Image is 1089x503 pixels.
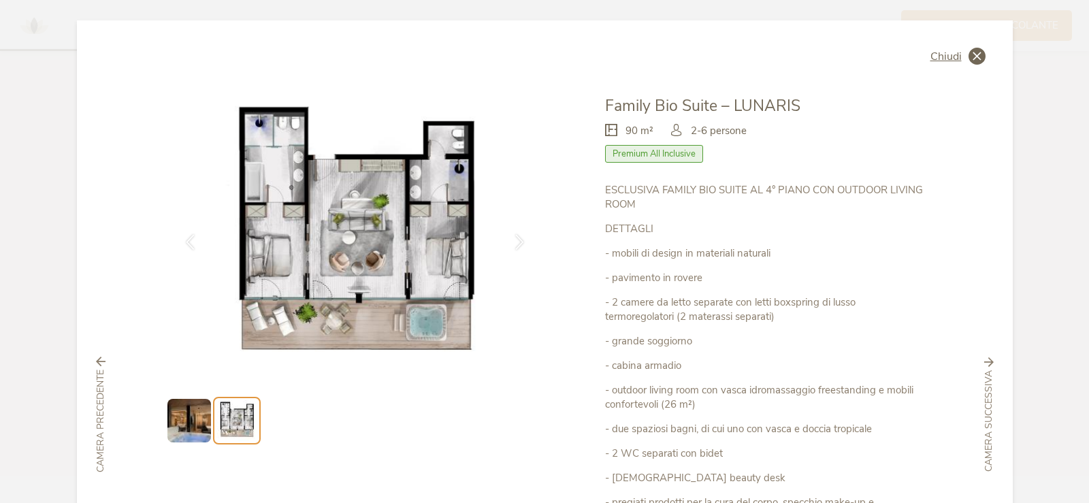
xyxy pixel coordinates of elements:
span: 90 m² [625,124,653,138]
p: DETTAGLI [605,222,924,236]
p: - outdoor living room con vasca idromassaggio freestanding e mobili confortevoli (26 m²) [605,383,924,412]
span: 2-6 persone [691,124,747,138]
img: Preview [216,400,257,441]
p: ESCLUSIVA FAMILY BIO SUITE AL 4° PIANO CON OUTDOOR LIVING ROOM [605,183,924,212]
span: Camera precedente [94,370,108,472]
p: - due spaziosi bagni, di cui uno con vasca e doccia tropicale [605,422,924,436]
p: - mobili di design in materiali naturali [605,246,924,261]
span: Chiudi [930,51,962,62]
p: - 2 camere da letto separate con letti boxspring di lusso termoregolatori (2 materassi separati) [605,295,924,324]
p: - pavimento in rovere [605,271,924,285]
p: - cabina armadio [605,359,924,373]
p: - [DEMOGRAPHIC_DATA] beauty desk [605,471,924,485]
p: - grande soggiorno [605,334,924,348]
img: Preview [167,399,211,442]
span: Premium All Inclusive [605,145,703,163]
span: Camera successiva [982,370,996,472]
p: - 2 WC separati con bidet [605,447,924,461]
img: Family Bio Suite – LUNARIS [165,95,545,380]
span: Family Bio Suite – LUNARIS [605,95,800,116]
